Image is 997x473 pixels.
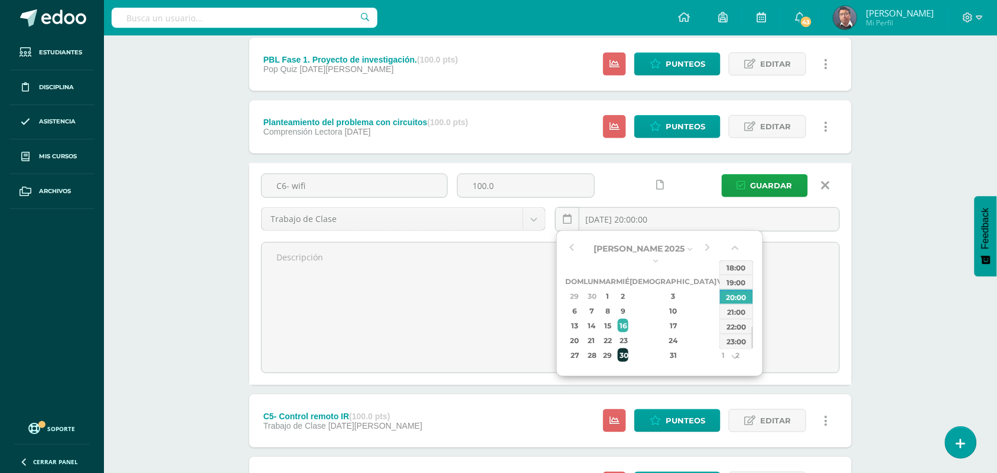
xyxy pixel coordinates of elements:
[585,319,598,332] div: 14
[9,35,95,70] a: Estudiantes
[568,289,582,303] div: 29
[638,334,708,347] div: 24
[9,70,95,105] a: Disciplina
[866,18,934,28] span: Mi Perfil
[618,319,628,332] div: 16
[833,6,857,30] img: 83b56ef28f26fe507cf05badbb9af362.png
[751,175,793,197] span: Guardar
[634,53,721,76] a: Punteos
[630,274,717,289] th: [DEMOGRAPHIC_DATA]
[717,274,730,289] th: Vie
[720,319,753,334] div: 22:00
[638,304,708,318] div: 10
[720,260,753,275] div: 18:00
[299,64,393,74] span: [DATE][PERSON_NAME]
[556,208,839,231] input: Fecha de entrega
[39,117,76,126] span: Asistencia
[568,304,582,318] div: 6
[760,116,791,138] span: Editar
[638,348,708,362] div: 31
[720,334,753,348] div: 23:00
[458,174,594,197] input: Puntos máximos
[718,319,729,332] div: 18
[263,127,343,136] span: Comprensión Lectora
[428,118,468,127] strong: (100.0 pts)
[263,118,468,127] div: Planteamiento del problema con circuitos
[48,425,76,433] span: Soporte
[601,289,615,303] div: 1
[263,64,298,74] span: Pop Quiz
[39,152,77,161] span: Mis cursos
[262,174,447,197] input: Título
[599,274,617,289] th: Mar
[720,304,753,319] div: 21:00
[566,274,584,289] th: Dom
[760,53,791,75] span: Editar
[638,289,708,303] div: 3
[112,8,377,28] input: Busca un usuario...
[718,289,729,303] div: 4
[618,289,628,303] div: 2
[39,48,82,57] span: Estudiantes
[666,116,705,138] span: Punteos
[980,208,991,249] span: Feedback
[665,243,685,254] span: 2025
[718,334,729,347] div: 25
[262,208,545,230] a: Trabajo de Clase
[601,334,615,347] div: 22
[975,196,997,276] button: Feedback - Mostrar encuesta
[9,105,95,140] a: Asistencia
[328,421,422,430] span: [DATE][PERSON_NAME]
[638,319,708,332] div: 17
[718,348,729,362] div: 1
[634,115,721,138] a: Punteos
[634,409,721,432] a: Punteos
[568,319,582,332] div: 13
[568,348,582,362] div: 27
[263,412,422,421] div: C5- Control remoto IR
[601,319,615,332] div: 15
[618,334,628,347] div: 23
[617,274,630,289] th: Mié
[760,410,791,432] span: Editar
[584,274,599,289] th: Lun
[718,304,729,318] div: 11
[271,208,514,230] span: Trabajo de Clase
[263,421,326,430] span: Trabajo de Clase
[594,243,666,254] span: [PERSON_NAME]
[666,53,705,75] span: Punteos
[33,458,78,466] span: Cerrar panel
[9,139,95,174] a: Mis cursos
[585,289,598,303] div: 30
[345,127,371,136] span: [DATE]
[601,348,615,362] div: 29
[601,304,615,318] div: 8
[618,304,628,318] div: 9
[417,55,458,64] strong: (100.0 pts)
[720,275,753,289] div: 19:00
[618,348,628,362] div: 30
[722,174,808,197] button: Guardar
[585,304,598,318] div: 7
[585,348,598,362] div: 28
[800,15,813,28] span: 43
[263,55,458,64] div: PBL Fase 1. Proyecto de investigación.
[585,334,598,347] div: 21
[39,83,74,92] span: Disciplina
[866,7,934,19] span: [PERSON_NAME]
[720,289,753,304] div: 20:00
[666,410,705,432] span: Punteos
[14,420,90,436] a: Soporte
[9,174,95,209] a: Archivos
[349,412,390,421] strong: (100.0 pts)
[568,334,582,347] div: 20
[39,187,71,196] span: Archivos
